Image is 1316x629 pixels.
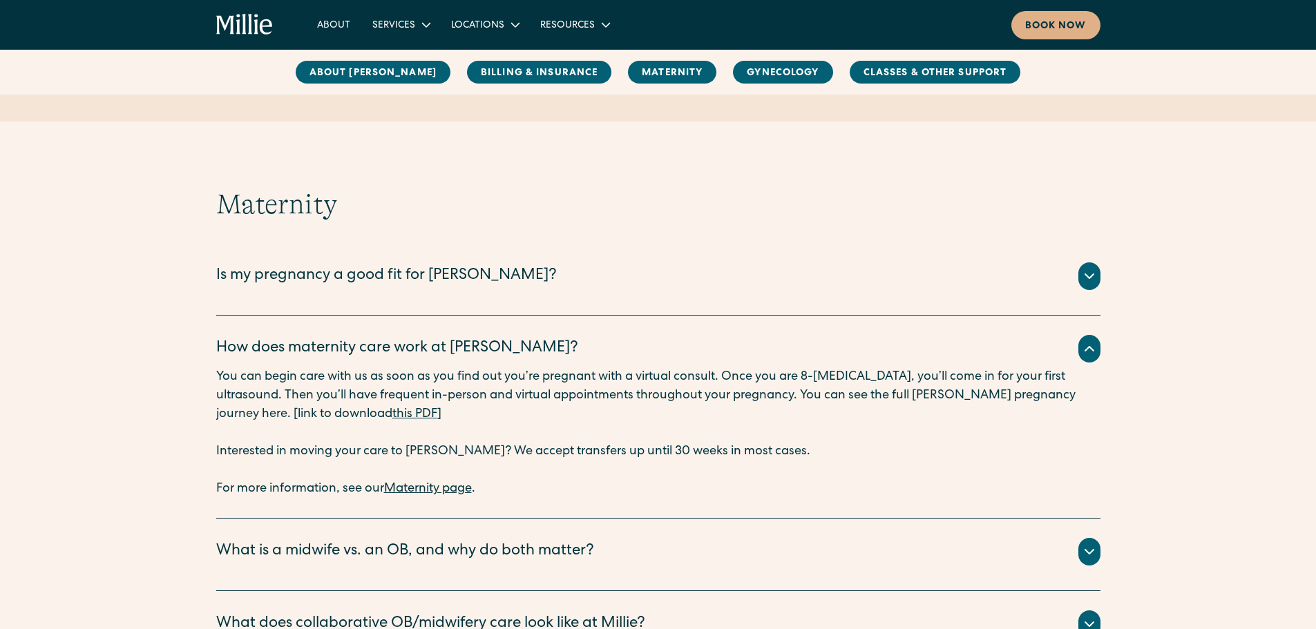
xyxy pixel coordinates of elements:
[850,61,1021,84] a: Classes & Other Support
[216,443,1100,461] p: Interested in moving your care to [PERSON_NAME]? We accept transfers up until 30 weeks in most ca...
[733,61,832,84] a: Gynecology
[1011,11,1100,39] a: Book now
[216,265,557,288] div: Is my pregnancy a good fit for [PERSON_NAME]?
[296,61,450,84] a: About [PERSON_NAME]
[440,13,529,36] div: Locations
[216,14,274,36] a: home
[306,13,361,36] a: About
[216,461,1100,499] p: For more information, see our .
[1025,19,1087,34] div: Book now
[529,13,620,36] div: Resources
[216,368,1100,443] p: You can begin care with us as soon as you find out you’re pregnant with a virtual consult. Once y...
[451,19,504,33] div: Locations
[392,408,437,420] a: this PDF
[216,338,578,360] div: How does maternity care work at [PERSON_NAME]?
[372,19,415,33] div: Services
[361,13,440,36] div: Services
[384,483,472,495] a: Maternity page
[216,188,1100,221] h2: Maternity
[628,61,716,84] a: MAternity
[540,19,595,33] div: Resources
[216,541,594,563] div: What is a midwife vs. an OB, and why do both matter?
[467,61,611,84] a: Billing & Insurance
